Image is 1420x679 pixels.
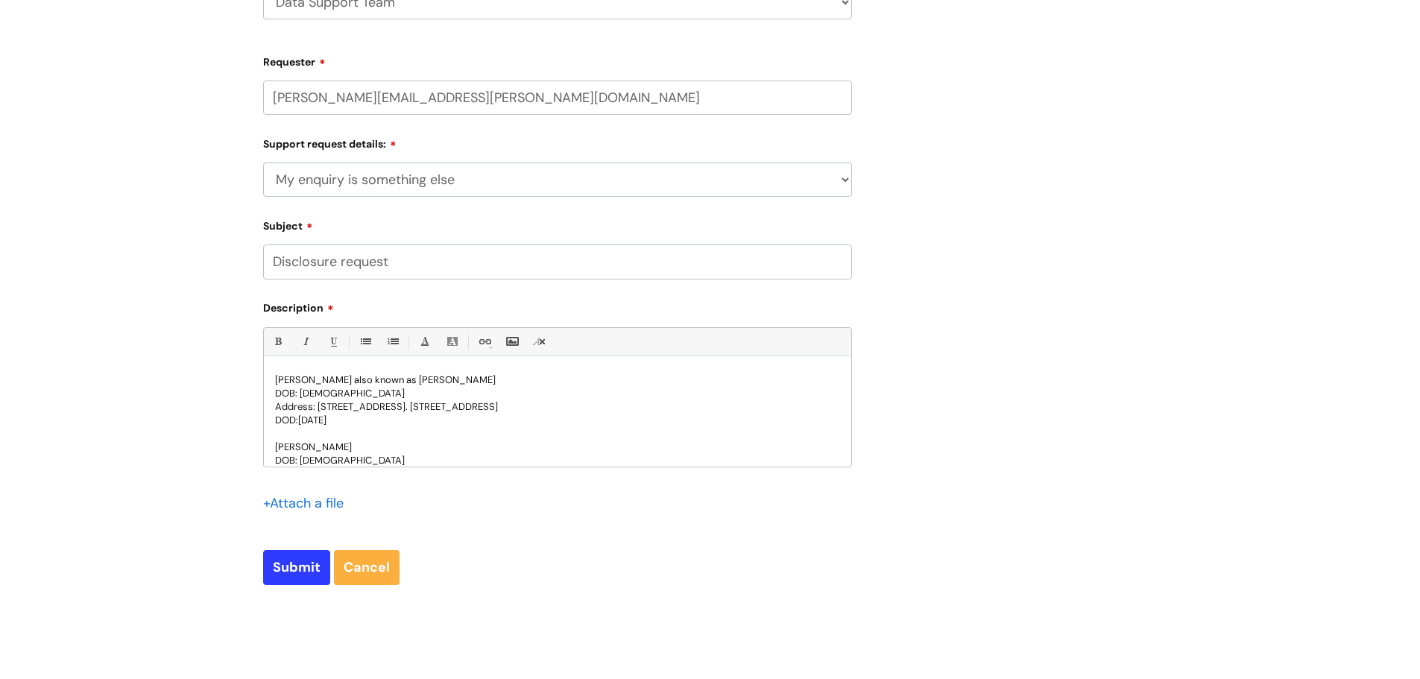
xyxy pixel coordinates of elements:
a: Insert Image... [502,332,521,351]
span: [PERSON_NAME] [275,440,352,453]
font: DOB: [DEMOGRAPHIC_DATA] [275,454,405,467]
label: Support request details: [263,133,852,151]
a: Underline(Ctrl-U) [324,332,342,351]
p: DOD: [275,414,840,427]
a: Link [475,332,493,351]
label: Requester [263,51,852,69]
input: Submit [263,550,330,584]
a: Back Color [443,332,461,351]
p: [PERSON_NAME] also known as [PERSON_NAME] [275,373,840,387]
label: Description [263,297,852,315]
label: Subject [263,215,852,233]
a: • Unordered List (Ctrl-Shift-7) [356,332,374,351]
div: Attach a file [263,491,353,515]
a: Bold (Ctrl-B) [268,332,287,351]
p: DOB: [DEMOGRAPHIC_DATA] [275,387,840,400]
a: Remove formatting (Ctrl-\) [530,332,549,351]
a: 1. Ordered List (Ctrl-Shift-8) [383,332,402,351]
a: Cancel [334,550,400,584]
a: Italic (Ctrl-I) [296,332,315,351]
a: Font Color [415,332,434,351]
p: Address: [STREET_ADDRESS]. [STREET_ADDRESS] [275,400,840,414]
input: Email [263,80,852,115]
span: [DATE] [298,414,326,426]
